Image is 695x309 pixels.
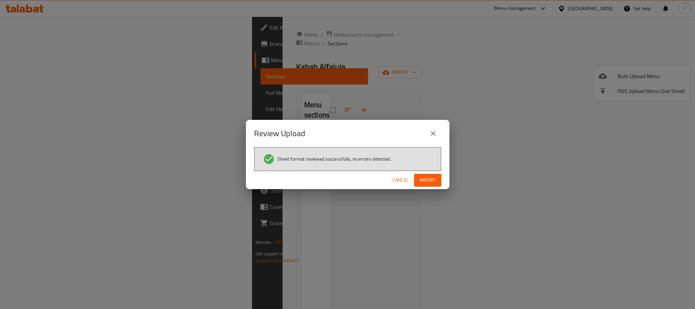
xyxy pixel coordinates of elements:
[392,176,409,184] span: Cancel
[390,174,411,186] button: Cancel
[420,176,436,184] span: Import
[254,128,305,139] h2: Review Upload
[277,156,391,162] span: Sheet format reviewed successfully, no errors detected.
[425,125,441,142] button: close
[414,174,441,186] button: Import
